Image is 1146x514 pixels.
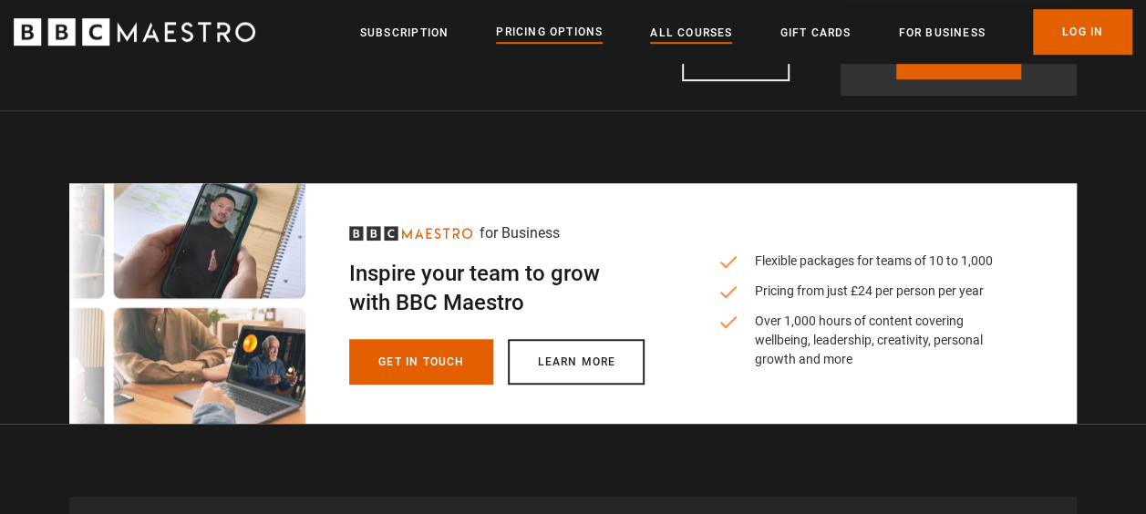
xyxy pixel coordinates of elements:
[360,9,1132,55] nav: Primary
[718,252,1004,271] li: Flexible packages for teams of 10 to 1,000
[718,312,1004,369] li: Over 1,000 hours of content covering wellbeing, leadership, creativity, personal growth and more
[779,24,851,42] a: Gift Cards
[349,259,645,317] h2: Inspire your team to grow with BBC Maestro
[360,24,449,42] a: Subscription
[1033,9,1132,55] a: Log In
[898,24,985,42] a: For business
[69,183,305,424] img: business-signpost-desktop.webp
[480,222,560,244] p: for Business
[14,18,255,46] svg: BBC Maestro
[718,282,1004,301] li: Pricing from just £24 per person per year
[496,23,603,43] a: Pricing Options
[508,339,645,385] a: Learn more
[650,24,732,42] a: All Courses
[349,226,472,241] svg: BBC Maestro
[349,339,493,385] a: Get in touch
